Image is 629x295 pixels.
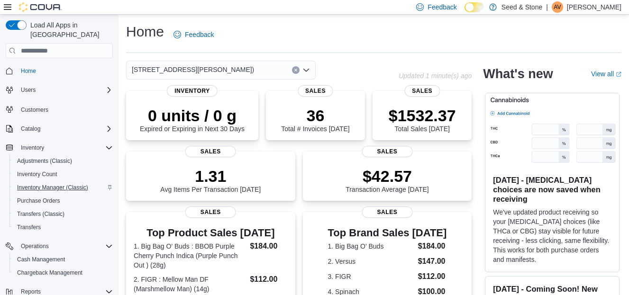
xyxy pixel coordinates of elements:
dt: 3. FIGR [328,272,414,281]
span: Inventory Manager (Classic) [17,184,88,191]
p: Updated 1 minute(s) ago [399,72,472,80]
button: Open list of options [302,66,310,74]
span: Customers [21,106,48,114]
div: Transaction Average [DATE] [346,167,429,193]
span: Feedback [185,30,214,39]
button: Cash Management [9,253,117,266]
button: Inventory Manager (Classic) [9,181,117,194]
span: Feedback [428,2,456,12]
button: Inventory [2,141,117,154]
a: Transfers [13,222,45,233]
p: [PERSON_NAME] [567,1,621,13]
p: 0 units / 0 g [140,106,245,125]
input: Dark Mode [465,2,484,12]
button: Chargeback Management [9,266,117,279]
span: Sales [404,85,440,97]
dd: $112.00 [418,271,447,282]
span: Catalog [17,123,113,134]
span: Load All Apps in [GEOGRAPHIC_DATA] [27,20,113,39]
button: Catalog [2,122,117,135]
span: Operations [21,242,49,250]
a: Feedback [170,25,218,44]
button: Inventory [17,142,48,153]
p: 36 [281,106,349,125]
span: Inventory Count [13,169,113,180]
span: Users [21,86,36,94]
button: Transfers (Classic) [9,207,117,221]
span: Purchase Orders [13,195,113,206]
a: Purchase Orders [13,195,64,206]
button: Home [2,64,117,78]
button: Operations [17,241,53,252]
span: Users [17,84,113,96]
span: Sales [298,85,333,97]
p: We've updated product receiving so your [MEDICAL_DATA] choices (like THCa or CBG) stay visible fo... [493,207,611,264]
span: Adjustments (Classic) [13,155,113,167]
span: Sales [185,146,236,157]
span: Sales [362,206,412,218]
span: Sales [362,146,412,157]
span: Transfers [17,223,41,231]
span: Adjustments (Classic) [17,157,72,165]
button: Inventory Count [9,168,117,181]
span: Chargeback Management [13,267,113,278]
a: Adjustments (Classic) [13,155,76,167]
button: Transfers [9,221,117,234]
span: Purchase Orders [17,197,60,205]
span: Inventory Count [17,170,57,178]
button: Users [2,83,117,97]
span: Inventory [17,142,113,153]
span: Transfers (Classic) [17,210,64,218]
span: Home [17,65,113,77]
img: Cova [19,2,62,12]
a: Cash Management [13,254,69,265]
h3: [DATE] - [MEDICAL_DATA] choices are now saved when receiving [493,175,611,204]
div: Total # Invoices [DATE] [281,106,349,133]
p: Seed & Stone [501,1,542,13]
span: Operations [17,241,113,252]
span: Cash Management [13,254,113,265]
span: Transfers (Classic) [13,208,113,220]
h3: Top Product Sales [DATE] [134,227,288,239]
button: Adjustments (Classic) [9,154,117,168]
span: Cash Management [17,256,65,263]
span: Customers [17,103,113,115]
a: Inventory Count [13,169,61,180]
p: 1.31 [160,167,261,186]
dt: 2. Versus [328,257,414,266]
dd: $112.00 [250,274,287,285]
span: Sales [185,206,236,218]
a: Home [17,65,40,77]
svg: External link [616,72,621,77]
span: Chargeback Management [17,269,82,277]
dt: 2. FIGR : Mellow Man DF (Marshmellow Man) (14g) [134,275,246,294]
dd: $184.00 [418,241,447,252]
a: Inventory Manager (Classic) [13,182,92,193]
h1: Home [126,22,164,41]
a: Customers [17,104,52,116]
dd: $184.00 [250,241,287,252]
button: Purchase Orders [9,194,117,207]
dt: 1. Big Bag O' Buds [328,241,414,251]
button: Users [17,84,39,96]
h2: What's new [483,66,553,81]
span: [STREET_ADDRESS][PERSON_NAME]) [132,64,254,75]
button: Customers [2,102,117,116]
span: Transfers [13,222,113,233]
span: AV [554,1,561,13]
span: Catalog [21,125,40,133]
p: | [546,1,548,13]
span: Inventory Manager (Classic) [13,182,113,193]
button: Clear input [292,66,300,74]
span: Inventory [21,144,44,152]
a: Transfers (Classic) [13,208,68,220]
dd: $147.00 [418,256,447,267]
a: View allExternal link [591,70,621,78]
h3: Top Brand Sales [DATE] [328,227,447,239]
div: Avg Items Per Transaction [DATE] [160,167,261,193]
div: Total Sales [DATE] [389,106,456,133]
a: Chargeback Management [13,267,86,278]
button: Operations [2,240,117,253]
p: $1532.37 [389,106,456,125]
